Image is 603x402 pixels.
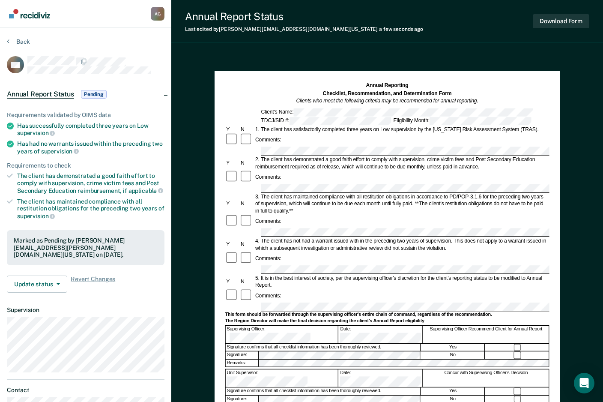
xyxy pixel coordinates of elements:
[151,7,164,21] button: Profile dropdown button
[254,237,549,252] div: 4. The client has not had a warrant issued with in the preceding two years of supervision. This d...
[254,292,282,299] div: Comments:
[225,159,239,166] div: Y
[14,237,158,258] div: Marked as Pending by [PERSON_NAME][EMAIL_ADDRESS][PERSON_NAME][DOMAIN_NAME][US_STATE] on [DATE].
[226,326,339,343] div: Supervising Officer:
[423,326,549,343] div: Supervising Officer Recommend Client for Annual Report
[17,129,55,136] span: supervision
[254,174,282,180] div: Comments:
[151,7,164,21] div: A G
[17,213,55,219] span: supervision
[17,140,164,155] div: Has had no warrants issued within the preceding two years of
[366,82,408,88] strong: Annual Reporting
[81,90,107,99] span: Pending
[128,187,163,194] span: applicable
[7,387,164,394] dt: Contact
[421,352,485,359] div: No
[254,156,549,170] div: 2. The client has demonstrated a good faith effort to comply with supervision, crime victim fees ...
[239,126,254,132] div: N
[225,126,239,132] div: Y
[7,276,67,293] button: Update status
[239,241,254,248] div: N
[17,198,164,220] div: The client has maintained compliance with all restitution obligations for the preceding two years of
[226,387,421,395] div: Signature confirms that all checklist information has been thoroughly reviewed.
[225,200,239,207] div: Y
[7,38,30,45] button: Back
[226,352,259,359] div: Signature:
[533,14,589,28] button: Download Form
[7,111,164,119] div: Requirements validated by OIMS data
[17,172,164,194] div: The client has demonstrated a good faith effort to comply with supervision, crime victim fees and...
[17,122,164,137] div: Has successfully completed three years on Low
[71,276,115,293] span: Revert Changes
[254,126,549,132] div: 1. The client has satisfactorily completed three years on Low supervision by the [US_STATE] Risk ...
[185,10,423,23] div: Annual Report Status
[379,26,423,32] span: a few seconds ago
[421,387,485,395] div: Yes
[7,90,74,99] span: Annual Report Status
[239,278,254,285] div: N
[254,255,282,262] div: Comments:
[392,117,532,125] div: Eligibility Month:
[226,344,421,351] div: Signature confirms that all checklist information has been thoroughly reviewed.
[260,117,392,125] div: TDCJ/SID #:
[254,275,549,289] div: 5. It is in the best interest of society, per the supervising officer's discretion for the client...
[254,218,282,225] div: Comments:
[254,193,549,214] div: 3. The client has maintained compliance with all restitution obligations in accordance to PD/POP-...
[339,370,423,387] div: Date:
[41,148,79,155] span: supervision
[226,370,339,387] div: Unit Supervisor:
[296,98,478,104] em: Clients who meet the following criteria may be recommended for annual reporting.
[239,159,254,166] div: N
[226,360,259,367] div: Remarks:
[339,326,423,343] div: Date:
[260,108,534,116] div: Client's Name:
[574,373,594,393] div: Open Intercom Messenger
[7,306,164,314] dt: Supervision
[9,9,50,18] img: Recidiviz
[421,344,485,351] div: Yes
[225,312,549,318] div: This form should be forwarded through the supervising officer's entire chain of command, regardle...
[225,241,239,248] div: Y
[7,162,164,169] div: Requirements to check
[254,136,282,143] div: Comments:
[225,278,239,285] div: Y
[423,370,549,387] div: Concur with Supervising Officer's Decision
[239,200,254,207] div: N
[322,90,451,96] strong: Checklist, Recommendation, and Determination Form
[185,26,423,32] div: Last edited by [PERSON_NAME][EMAIL_ADDRESS][DOMAIN_NAME][US_STATE]
[225,318,549,324] div: The Region Director will make the final decision regarding the client's Annual Report eligibility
